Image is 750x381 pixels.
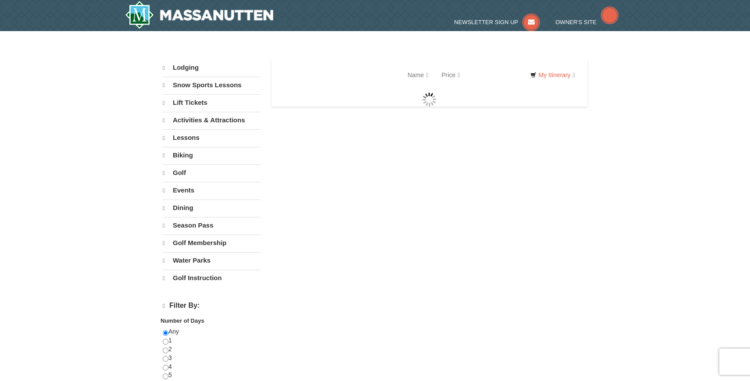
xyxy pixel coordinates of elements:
span: Newsletter Sign Up [454,19,518,25]
a: Water Parks [163,252,261,269]
a: Owner's Site [556,19,619,25]
img: Massanutten Resort Logo [125,1,273,29]
a: Snow Sports Lessons [163,77,261,93]
a: Biking [163,147,261,164]
a: Lift Tickets [163,94,261,111]
img: wait gif [422,93,436,107]
a: Activities & Attractions [163,112,261,128]
a: My Itinerary [525,68,581,82]
a: Lessons [163,129,261,146]
a: Name [401,66,435,84]
a: Season Pass [163,217,261,234]
a: Massanutten Resort [125,1,273,29]
a: Golf Instruction [163,270,261,286]
a: Lodging [163,60,261,76]
a: Golf Membership [163,235,261,251]
a: Golf [163,164,261,181]
a: Newsletter Sign Up [454,19,540,25]
a: Price [435,66,467,84]
span: Owner's Site [556,19,597,25]
h4: Filter By: [163,302,261,310]
a: Events [163,182,261,199]
strong: Number of Days [161,317,204,324]
a: Dining [163,199,261,216]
